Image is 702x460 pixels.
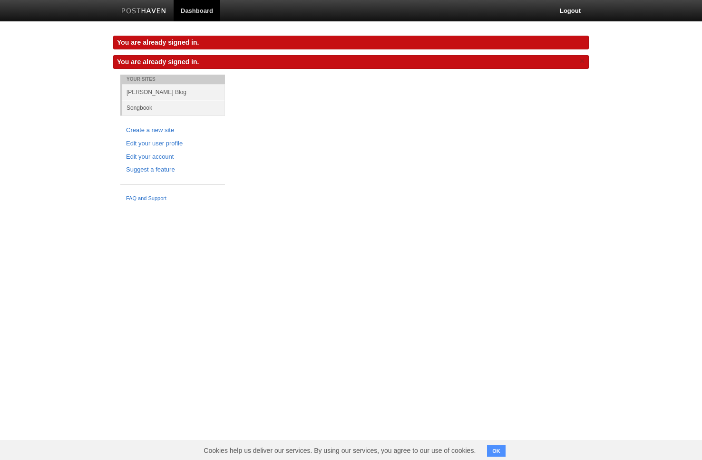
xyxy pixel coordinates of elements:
[113,36,589,49] div: You are already signed in.
[126,194,219,203] a: FAQ and Support
[117,58,199,66] span: You are already signed in.
[126,165,219,175] a: Suggest a feature
[487,445,506,457] button: OK
[120,75,225,84] li: Your Sites
[194,441,485,460] span: Cookies help us deliver our services. By using our services, you agree to our use of cookies.
[122,84,225,100] a: [PERSON_NAME] Blog
[121,8,166,15] img: Posthaven-bar
[578,55,586,67] a: ×
[122,100,225,115] a: Songbook
[126,139,219,149] a: Edit your user profile
[126,125,219,135] a: Create a new site
[126,152,219,162] a: Edit your account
